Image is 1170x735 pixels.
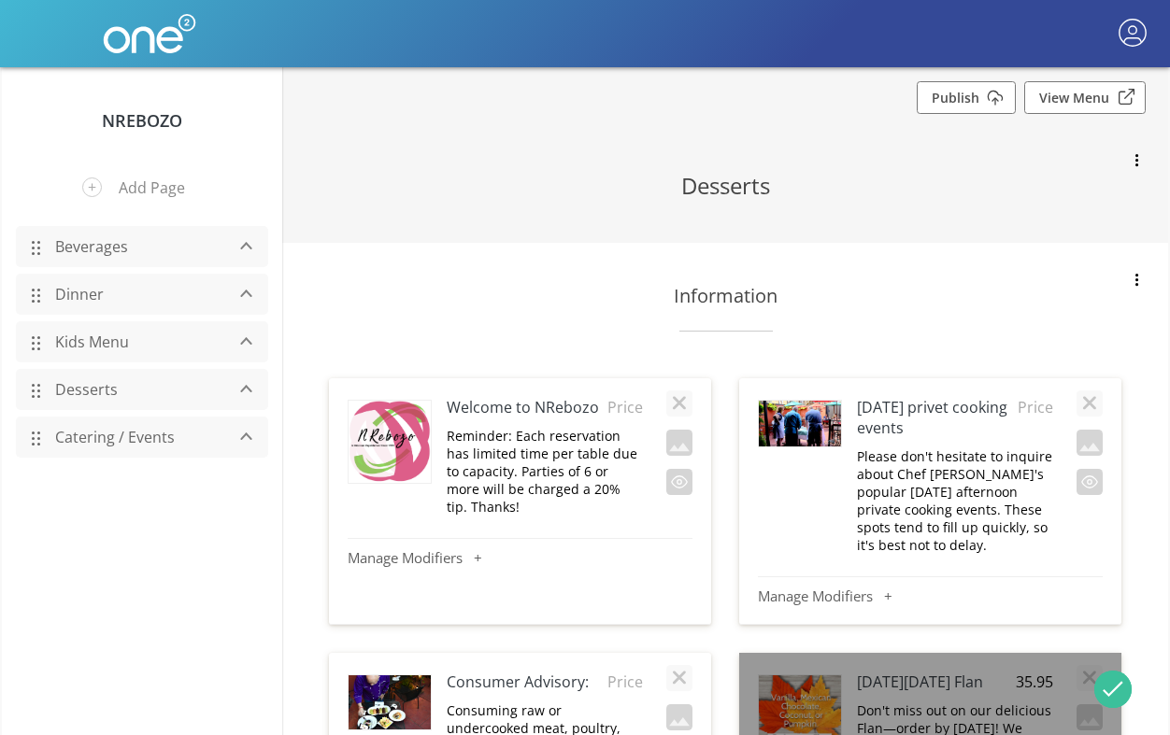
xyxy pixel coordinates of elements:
[1024,81,1146,114] a: View Menu
[759,401,841,446] img: Image Preview
[46,419,223,455] a: Catering / Events
[666,704,692,730] button: Add an image to this item
[46,372,223,407] a: Desserts
[447,397,604,417] h4: Welcome to NRebozo
[758,587,1103,605] button: Manage Modifiers
[447,427,642,516] p: Reminder: Each reservation has limited time per table due to capacity. Parties of 6 or more will ...
[1014,397,1053,417] span: Price
[857,447,1052,554] p: Please don't hesitate to inquire about Chef [PERSON_NAME]'s popular [DATE] afternoon private cook...
[604,671,643,692] span: Price
[348,548,692,567] button: Manage Modifiers
[1077,469,1103,495] button: Exclude this item when you publish your menu
[349,401,431,483] img: Image Preview
[447,671,604,692] h4: Consumer Advisory:
[357,283,1095,308] h3: Information
[68,163,216,212] button: Add Page
[46,324,223,360] a: Kids Menu
[46,229,223,264] a: Beverages
[666,469,692,495] button: Exclude this item when you publish your menu
[604,397,643,417] span: Price
[666,430,692,456] button: Add an image to this item
[357,170,1095,201] h2: Desserts
[857,397,1014,438] h4: [DATE] privet cooking events
[349,675,431,730] img: Image Preview
[102,109,182,132] a: NRebozo
[46,276,223,312] a: Dinner
[1077,430,1103,456] button: Add an image to this item
[917,81,1016,114] a: Publish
